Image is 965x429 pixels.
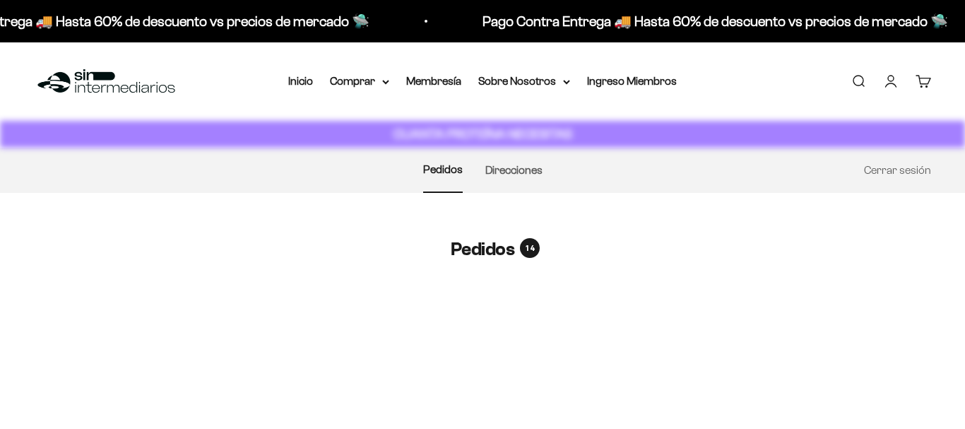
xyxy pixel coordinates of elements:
[520,238,540,258] span: 14
[485,164,543,176] a: Direcciones
[478,72,570,90] summary: Sobre Nosotros
[330,72,389,90] summary: Comprar
[288,75,313,87] a: Inicio
[393,127,572,141] strong: CUANTA PROTEÍNA NECESITAS
[864,164,931,176] a: Cerrar sesión
[423,163,463,175] a: Pedidos
[587,75,677,87] a: Ingreso Miembros
[482,10,948,33] p: Pago Contra Entrega 🚚 Hasta 60% de descuento vs precios de mercado 🛸
[451,238,514,260] h1: Pedidos
[406,75,461,87] a: Membresía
